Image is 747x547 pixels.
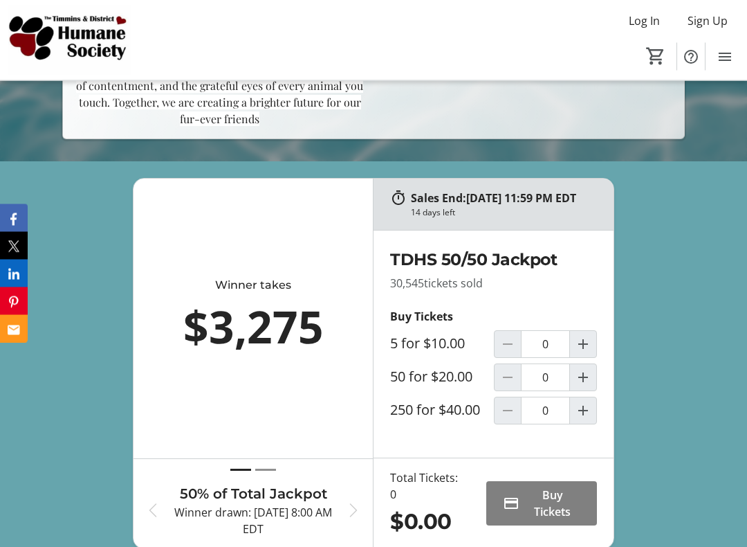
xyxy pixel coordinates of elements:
label: 5 for $10.00 [390,336,465,352]
div: Winner takes [161,278,345,294]
button: Cart [643,44,668,69]
button: Increment by one [570,332,596,358]
span: Buy Tickets [525,487,580,521]
button: Help [677,43,705,71]
span: Log In [629,12,660,29]
div: $0.00 [390,506,464,538]
button: Increment by one [570,365,596,391]
span: Sales End: [411,191,466,206]
h3: 50% of Total Jackpot [172,484,334,505]
button: Menu [711,43,739,71]
span: Sign Up [688,12,728,29]
button: Sign Up [676,10,739,32]
button: Increment by one [570,398,596,424]
div: $3,275 [161,294,345,361]
label: 50 for $20.00 [390,369,472,386]
div: Total Tickets: 0 [390,470,464,503]
button: Buy Tickets [486,482,597,526]
strong: Buy Tickets [390,310,453,325]
button: Log In [618,10,671,32]
img: Timmins and District Humane Society's Logo [8,6,131,75]
button: Draw 2 [255,463,276,478]
p: Winner drawn: [DATE] 8:00 AM EDT [172,505,334,538]
h2: TDHS 50/50 Jackpot [390,248,597,272]
span: [DATE] 11:59 PM EDT [466,191,576,206]
label: 250 for $40.00 [390,402,480,419]
button: Draw 1 [230,463,251,478]
div: 14 days left [411,207,455,219]
p: 30,545 tickets sold [390,276,597,292]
